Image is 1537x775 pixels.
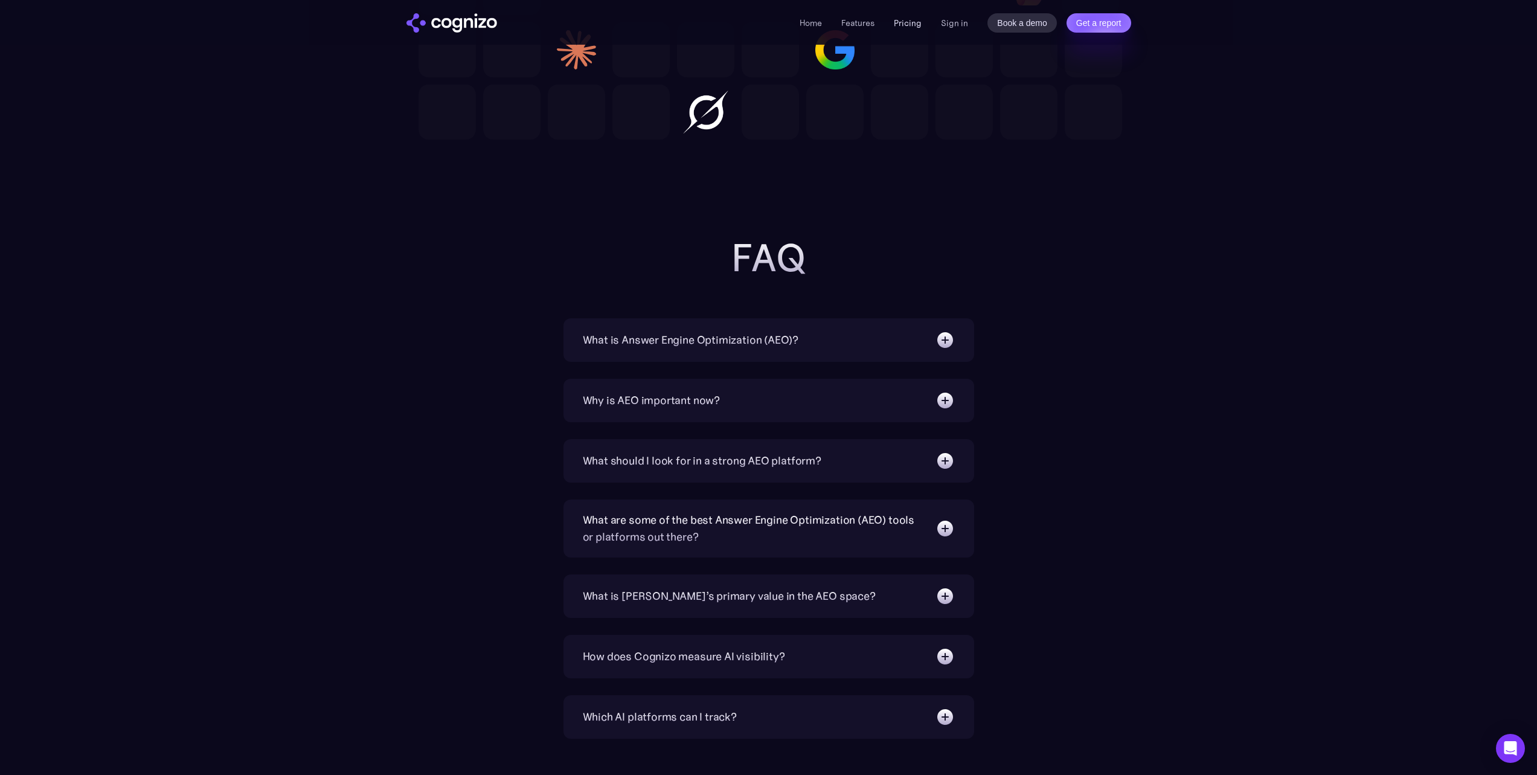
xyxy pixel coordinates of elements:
[800,18,822,28] a: Home
[841,18,874,28] a: Features
[583,588,876,605] div: What is [PERSON_NAME]’s primary value in the AEO space?
[1496,734,1525,763] div: Open Intercom Messenger
[527,236,1010,280] h2: FAQ
[583,648,785,665] div: How does Cognizo measure AI visibility?
[583,332,799,349] div: What is Answer Engine Optimization (AEO)?
[987,13,1057,33] a: Book a demo
[583,512,923,545] div: What are some of the best Answer Engine Optimization (AEO) tools or platforms out there?
[894,18,922,28] a: Pricing
[406,13,497,33] a: home
[406,13,497,33] img: cognizo logo
[941,16,968,30] a: Sign in
[1067,13,1131,33] a: Get a report
[583,709,737,725] div: Which AI platforms can I track?
[583,452,821,469] div: What should I look for in a strong AEO platform?
[583,392,720,409] div: Why is AEO important now?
